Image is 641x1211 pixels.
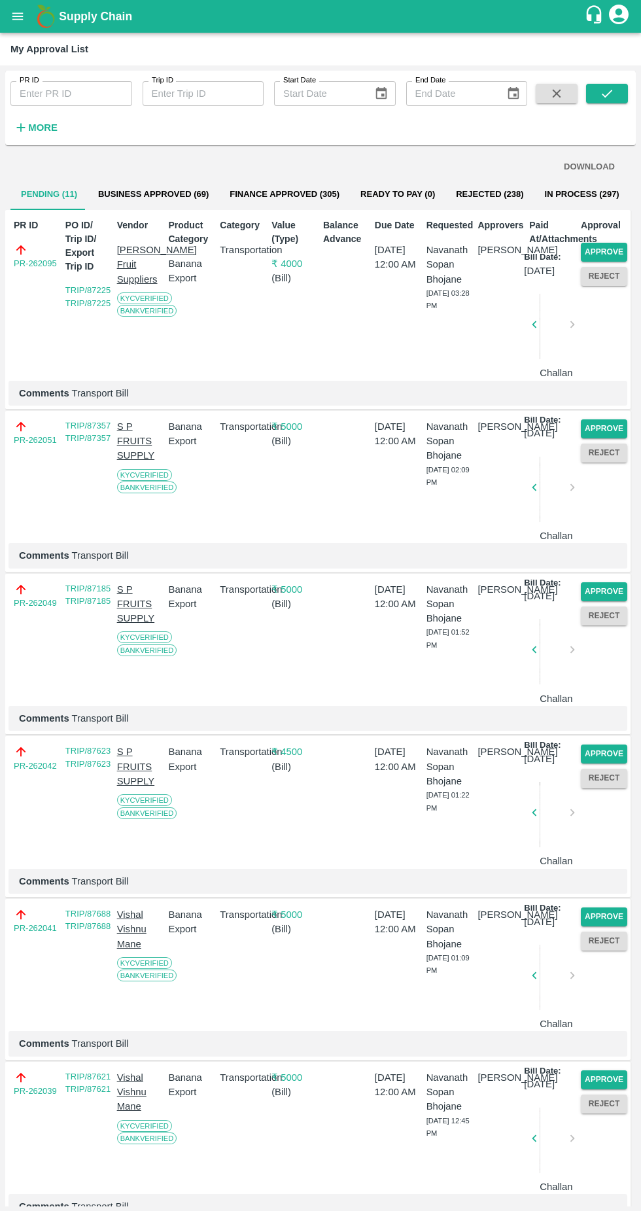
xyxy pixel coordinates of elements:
p: ₹ 5000 [271,907,318,922]
span: KYC Verified [117,469,172,481]
p: Balance Advance [323,219,370,246]
p: Challan [540,1180,567,1194]
img: logo [33,3,59,29]
span: [DATE] 03:28 PM [426,289,470,310]
button: Approve [581,745,627,763]
p: Navanath Sopan Bhojane [426,419,473,463]
p: Transportation [220,907,266,922]
span: KYC Verified [117,957,172,969]
span: Bank Verified [117,807,177,819]
p: Bill Date: [524,251,561,264]
p: [DATE] 12:00 AM [375,243,421,272]
p: [PERSON_NAME] [477,582,524,597]
span: Bank Verified [117,305,177,317]
p: Navanath Sopan Bhojane [426,243,473,287]
a: TRIP/87225 TRIP/87225 [65,285,111,308]
p: Transportation [220,745,266,759]
a: TRIP/87623 TRIP/87623 [65,746,111,769]
input: Enter Trip ID [143,81,264,106]
p: Navanath Sopan Bhojane [426,745,473,788]
label: Start Date [283,75,316,86]
span: [DATE] 01:52 PM [426,628,470,649]
p: Vendor [117,219,164,232]
p: Navanath Sopan Bhojane [426,582,473,626]
label: PR ID [20,75,39,86]
p: Transport Bill [19,1036,617,1051]
p: ₹ 4500 [271,745,318,759]
p: Banana Export [168,419,215,449]
p: Bill Date: [524,902,561,915]
a: TRIP/87621 TRIP/87621 [65,1072,111,1095]
p: ( Bill ) [271,922,318,936]
p: Value (Type) [271,219,318,246]
span: KYC Verified [117,1120,172,1132]
button: Business Approved (69) [88,179,219,210]
button: Finance Approved (305) [219,179,350,210]
p: [PERSON_NAME] [477,419,524,434]
p: ( Bill ) [271,434,318,448]
p: [PERSON_NAME] [477,745,524,759]
p: ₹ 5000 [271,1070,318,1085]
b: Comments [19,876,69,886]
p: [DATE] [524,426,555,440]
p: Due Date [375,219,421,232]
a: PR-262095 [14,257,57,270]
a: PR-262042 [14,760,57,773]
span: Bank Verified [117,482,177,493]
span: Bank Verified [117,1132,177,1144]
span: KYC Verified [117,794,172,806]
p: Requested [426,219,473,232]
p: [PERSON_NAME] Fruit Suppliers [117,243,164,287]
span: [DATE] 01:22 PM [426,791,470,812]
p: [DATE] [524,752,555,766]
p: ( Bill ) [271,271,318,285]
p: Challan [540,529,567,543]
div: My Approval List [10,41,88,58]
a: TRIP/87357 TRIP/87357 [65,421,111,444]
p: Banana Export [168,745,215,774]
b: Supply Chain [59,10,132,23]
button: Choose date [369,81,394,106]
input: Enter PR ID [10,81,132,106]
span: [DATE] 02:09 PM [426,466,470,487]
div: customer-support [584,5,607,28]
strong: More [28,122,58,133]
span: [DATE] 12:45 PM [426,1117,470,1138]
button: DOWNLOAD [559,156,620,179]
button: Choose date [501,81,526,106]
p: PO ID/ Trip ID/ Export Trip ID [65,219,112,273]
button: Approve [581,243,627,262]
p: Bill Date: [524,739,561,752]
p: [DATE] [524,264,555,278]
p: Transportation [220,1070,266,1085]
div: account of current user [607,3,631,30]
p: Navanath Sopan Bhojane [426,907,473,951]
button: Approve [581,907,627,926]
button: More [10,116,61,139]
a: Supply Chain [59,7,584,26]
p: Paid At/Attachments [529,219,576,246]
p: Challan [540,366,567,380]
button: Ready To Pay (0) [350,179,445,210]
p: Transport Bill [19,711,617,726]
p: Banana Export [168,256,215,286]
p: [DATE] 12:00 AM [375,419,421,449]
label: End Date [415,75,445,86]
p: Transport Bill [19,548,617,563]
p: Challan [540,692,567,706]
p: [DATE] [524,915,555,929]
p: [PERSON_NAME] [477,243,524,257]
p: [DATE] 12:00 AM [375,907,421,937]
button: Approve [581,419,627,438]
button: open drawer [3,1,33,31]
p: [DATE] [524,589,555,603]
p: ₹ 4000 [271,256,318,271]
p: Banana Export [168,582,215,612]
button: Reject [581,444,627,463]
button: Approve [581,1070,627,1089]
p: ( Bill ) [271,760,318,774]
a: PR-262041 [14,922,57,935]
p: S P FRUITS SUPPLY [117,582,164,626]
input: Start Date [274,81,364,106]
b: Comments [19,388,69,398]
